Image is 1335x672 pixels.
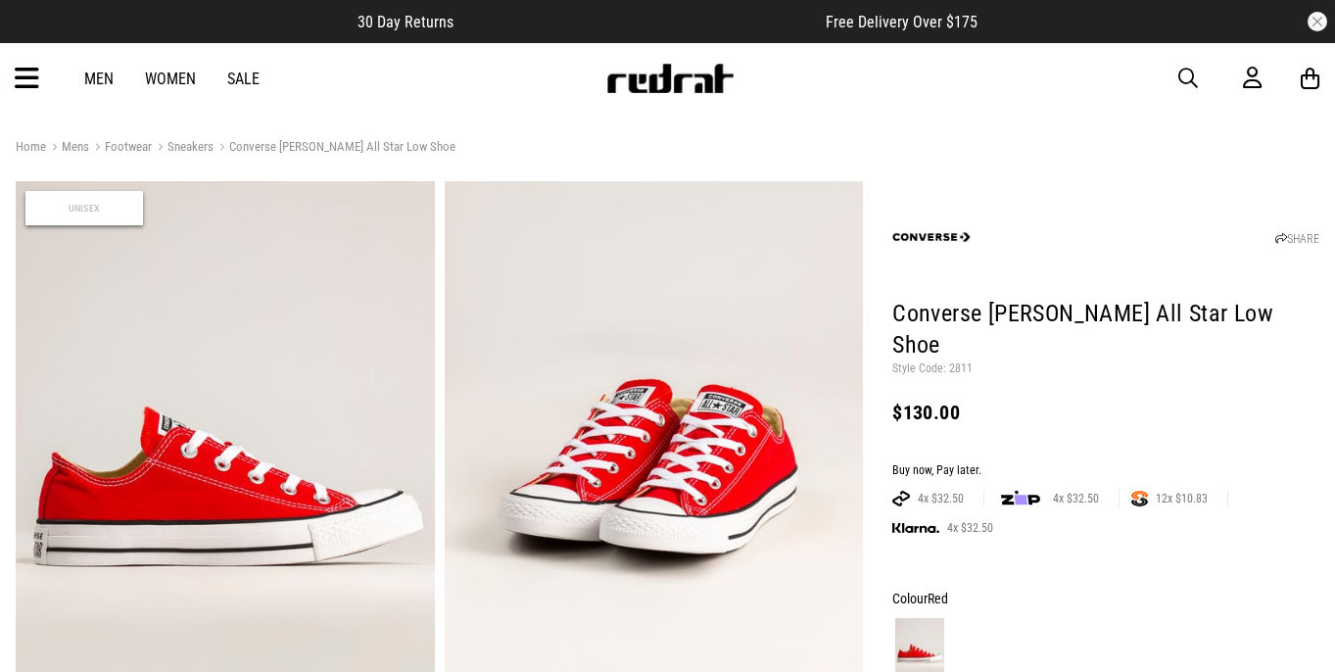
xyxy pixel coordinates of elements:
img: Redrat logo [605,64,735,93]
span: 4x $32.50 [939,520,1001,536]
span: Free Delivery Over $175 [826,13,977,31]
span: 4x $32.50 [910,491,972,506]
a: Mens [46,139,89,158]
img: zip [1001,489,1040,508]
img: KLARNA [892,523,939,534]
a: Converse [PERSON_NAME] All Star Low Shoe [214,139,455,158]
iframe: Customer reviews powered by Trustpilot [493,12,787,31]
div: $130.00 [892,401,1319,424]
h1: Converse [PERSON_NAME] All Star Low Shoe [892,299,1319,361]
div: Colour [892,587,1319,610]
p: Style Code: 2811 [892,361,1319,377]
a: Home [16,139,46,154]
a: Men [84,70,114,88]
img: SPLITPAY [1131,491,1148,506]
span: Red [928,591,948,606]
span: 30 Day Returns [358,13,453,31]
a: Footwear [89,139,152,158]
a: Sneakers [152,139,214,158]
a: Women [145,70,196,88]
img: AFTERPAY [892,491,910,506]
div: Buy now, Pay later. [892,463,1319,479]
span: 12x $10.83 [1148,491,1216,506]
a: Sale [227,70,260,88]
a: SHARE [1275,232,1319,246]
span: 4x $32.50 [1045,491,1107,506]
span: Unisex [25,191,143,225]
img: Converse [892,198,971,276]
